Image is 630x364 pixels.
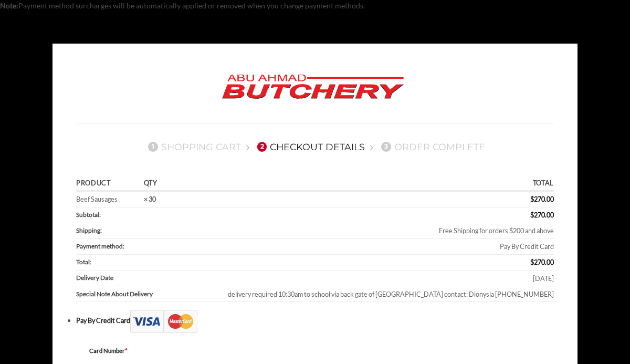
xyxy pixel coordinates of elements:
[76,239,169,255] th: Payment method:
[145,141,241,152] a: 1Shopping Cart
[144,195,156,203] strong: × 30
[254,141,365,152] a: 2Checkout details
[130,310,197,333] img: Checkout
[530,211,534,219] span: $
[76,207,169,223] th: Subtotal:
[76,223,169,239] th: Shipping:
[89,346,299,356] label: Card Number
[169,223,554,239] td: Free Shipping for orders $200 and above
[148,142,157,151] span: 1
[213,67,413,107] img: Abu Ahmad Butchery
[140,176,169,192] th: Qty
[530,195,534,203] span: $
[76,286,169,302] th: Special Note About Delivery
[76,255,169,271] th: Total:
[76,316,197,325] label: Pay By Credit Card
[530,258,554,266] bdi: 270.00
[530,195,554,203] bdi: 270.00
[257,142,267,151] span: 2
[169,286,554,302] td: delivery required 10:30am to school via back gate of [GEOGRAPHIC_DATA] contact: Dionysia [PHONE_N...
[76,271,169,286] th: Delivery Date
[169,271,554,286] td: [DATE]
[530,211,554,219] bdi: 270.00
[169,239,554,255] td: Pay By Credit Card
[125,347,128,354] abbr: required
[530,258,534,266] span: $
[76,133,554,161] nav: Checkout steps
[76,176,140,192] th: Product
[169,176,554,192] th: Total
[76,192,140,207] td: Beef Sausages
